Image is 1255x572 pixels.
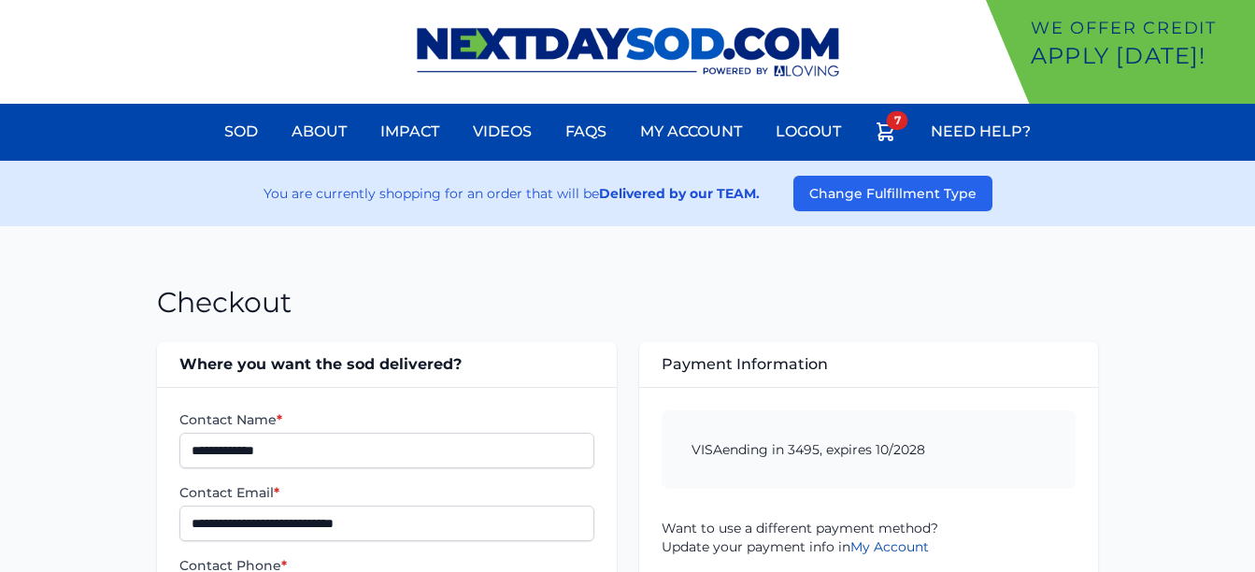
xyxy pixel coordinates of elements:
[462,109,543,154] a: Videos
[554,109,618,154] a: FAQs
[629,109,753,154] a: My Account
[692,441,722,458] span: visa
[662,519,1077,556] p: Want to use a different payment method? Update your payment info in
[1031,41,1248,71] p: Apply [DATE]!
[662,410,1077,489] div: ending in 3495, expires 10/2028
[920,109,1042,154] a: Need Help?
[863,109,908,161] a: 7
[157,286,292,320] h1: Checkout
[764,109,852,154] a: Logout
[639,342,1099,387] div: Payment Information
[793,176,992,211] button: Change Fulfillment Type
[179,483,594,502] label: Contact Email
[157,342,617,387] div: Where you want the sod delivered?
[1031,15,1248,41] p: We offer Credit
[369,109,450,154] a: Impact
[280,109,358,154] a: About
[850,538,929,555] a: My Account
[179,410,594,429] label: Contact Name
[213,109,269,154] a: Sod
[887,111,908,130] span: 7
[599,185,760,202] strong: Delivered by our TEAM.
